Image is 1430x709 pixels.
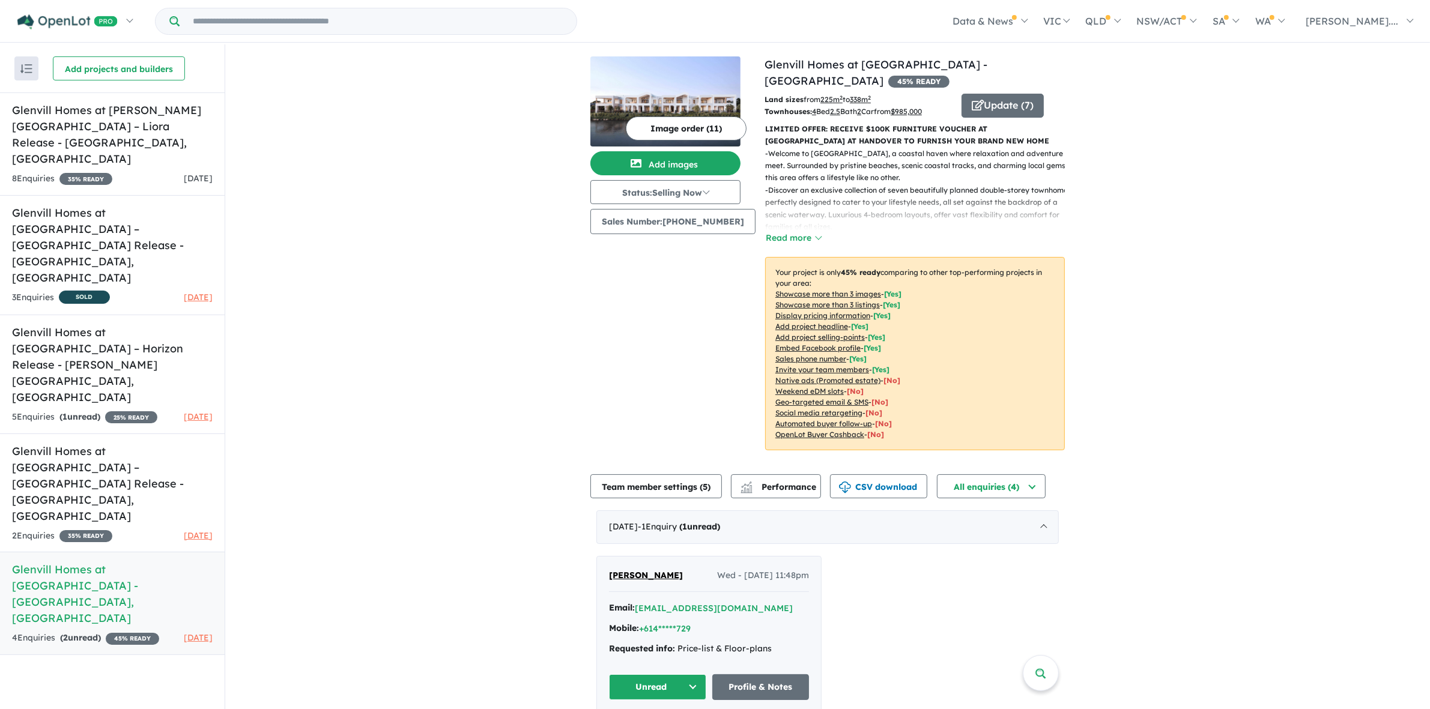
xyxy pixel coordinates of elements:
[62,411,67,422] span: 1
[765,231,822,245] button: Read more
[937,474,1046,498] button: All enquiries (4)
[12,205,213,286] h5: Glenvill Homes at [GEOGRAPHIC_DATA] – [GEOGRAPHIC_DATA] Release - [GEOGRAPHIC_DATA] , [GEOGRAPHIC...
[873,311,891,320] span: [ Yes ]
[741,485,753,493] img: bar-chart.svg
[765,184,1074,234] p: - Discover an exclusive collection of seven beautifully planned double-storey townhomes, perfectl...
[775,376,880,385] u: Native ads (Promoted estate)
[609,570,683,581] span: [PERSON_NAME]
[712,674,810,700] a: Profile & Notes
[741,481,752,488] img: line-chart.svg
[1306,15,1398,27] span: [PERSON_NAME]....
[775,430,864,439] u: OpenLot Buyer Cashback
[812,107,816,116] u: 4
[12,529,112,543] div: 2 Enquir ies
[717,569,809,583] span: Wed - [DATE] 11:48pm
[106,633,159,645] span: 45 % READY
[775,333,865,342] u: Add project selling-points
[742,481,816,492] span: Performance
[888,76,950,88] span: 45 % READY
[850,95,871,104] u: 338 m
[840,94,843,101] sup: 2
[17,14,118,29] img: Openlot PRO Logo White
[871,397,888,406] span: [No]
[843,95,871,104] span: to
[865,408,882,417] span: [No]
[775,322,848,331] u: Add project headline
[847,387,864,396] span: [No]
[12,291,110,306] div: 3 Enquir ies
[59,173,112,185] span: 35 % READY
[12,443,213,524] h5: Glenvill Homes at [GEOGRAPHIC_DATA] – [GEOGRAPHIC_DATA] Release - [GEOGRAPHIC_DATA] , [GEOGRAPHIC...
[775,408,862,417] u: Social media retargeting
[868,333,885,342] span: [ Yes ]
[868,94,871,101] sup: 2
[883,300,900,309] span: [ Yes ]
[962,94,1044,118] button: Update (7)
[184,530,213,541] span: [DATE]
[105,411,157,423] span: 25 % READY
[857,107,861,116] u: 2
[775,397,868,406] u: Geo-targeted email & SMS
[60,632,101,643] strong: ( unread)
[596,510,1059,544] div: [DATE]
[59,530,112,542] span: 35 % READY
[12,172,112,186] div: 8 Enquir ies
[12,410,157,424] div: 5 Enquir ies
[609,623,639,633] strong: Mobile:
[609,674,706,700] button: Unread
[867,430,884,439] span: [No]
[184,292,213,303] span: [DATE]
[590,180,741,204] button: Status:Selling Now
[765,95,804,104] b: Land sizes
[765,148,1074,184] p: - Welcome to [GEOGRAPHIC_DATA], a coastal haven where relaxation and adventure meet. Surrounded b...
[775,343,861,352] u: Embed Facebook profile
[765,123,1065,148] p: LIMITED OFFER: RECEIVE $100K FURNITURE VOUCHER AT [GEOGRAPHIC_DATA] AT HANDOVER TO FURNISH YOUR B...
[820,95,843,104] u: 225 m
[883,376,900,385] span: [No]
[12,631,159,645] div: 4 Enquir ies
[626,116,747,140] button: Image order (11)
[635,602,793,615] button: [EMAIL_ADDRESS][DOMAIN_NAME]
[12,561,213,626] h5: Glenvill Homes at [GEOGRAPHIC_DATA] - [GEOGRAPHIC_DATA] , [GEOGRAPHIC_DATA]
[679,521,720,532] strong: ( unread)
[731,474,821,498] button: Performance
[590,151,741,175] button: Add images
[638,521,720,532] span: - 1 Enquir y
[12,324,213,405] h5: Glenvill Homes at [GEOGRAPHIC_DATA] – Horizon Release - [PERSON_NAME][GEOGRAPHIC_DATA] , [GEOGRAP...
[884,289,901,298] span: [ Yes ]
[59,291,110,304] span: SOLD
[682,521,687,532] span: 1
[765,106,953,118] p: Bed Bath Car from
[864,343,881,352] span: [ Yes ]
[20,64,32,73] img: sort.svg
[830,474,927,498] button: CSV download
[12,102,213,167] h5: Glenvill Homes at [PERSON_NAME][GEOGRAPHIC_DATA] – Liora Release - [GEOGRAPHIC_DATA] , [GEOGRAPHI...
[775,365,869,374] u: Invite your team members
[891,107,922,116] u: $ 985,000
[872,365,889,374] span: [ Yes ]
[841,268,880,277] b: 45 % ready
[59,411,100,422] strong: ( unread)
[775,354,846,363] u: Sales phone number
[765,94,953,106] p: from
[765,58,987,88] a: Glenvill Homes at [GEOGRAPHIC_DATA] - [GEOGRAPHIC_DATA]
[184,173,213,184] span: [DATE]
[590,56,741,146] img: Glenvill Homes at The Point Estate - Point Lonsdale
[830,107,840,116] u: 2.5
[775,289,881,298] u: Showcase more than 3 images
[765,257,1065,450] p: Your project is only comparing to other top-performing projects in your area: - - - - - - - - - -...
[184,632,213,643] span: [DATE]
[765,107,812,116] b: Townhouses:
[775,300,880,309] u: Showcase more than 3 listings
[182,8,574,34] input: Try estate name, suburb, builder or developer
[53,56,185,80] button: Add projects and builders
[609,643,675,654] strong: Requested info:
[609,569,683,583] a: [PERSON_NAME]
[63,632,68,643] span: 2
[775,387,844,396] u: Weekend eDM slots
[703,481,707,492] span: 5
[184,411,213,422] span: [DATE]
[849,354,867,363] span: [ Yes ]
[851,322,868,331] span: [ Yes ]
